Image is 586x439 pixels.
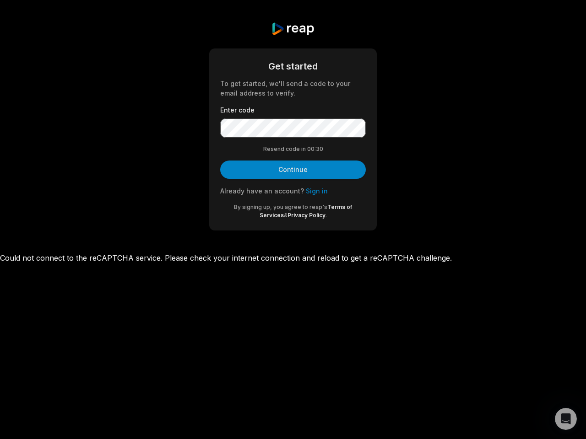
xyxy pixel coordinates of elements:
[555,408,577,430] iframe: Intercom live chat
[234,203,327,210] span: By signing up, you agree to reap's
[220,105,366,115] label: Enter code
[220,187,304,195] span: Already have an account?
[288,212,326,219] a: Privacy Policy
[220,79,366,98] div: To get started, we'll send a code to your email address to verify.
[220,145,366,153] div: Resend code in 00:
[271,22,315,36] img: reap
[316,145,323,153] span: 30
[260,203,353,219] a: Terms of Services
[306,187,328,195] a: Sign in
[326,212,327,219] span: .
[220,59,366,73] div: Get started
[284,212,288,219] span: &
[220,161,366,179] button: Continue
